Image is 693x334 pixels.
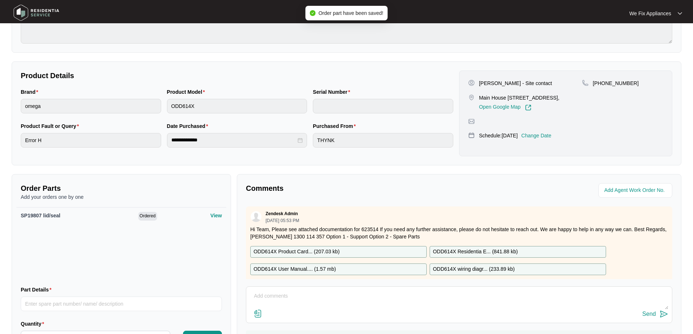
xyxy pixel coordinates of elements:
input: Purchased From [313,133,453,148]
span: Ordered [138,212,157,221]
p: Change Date [521,132,551,139]
input: Date Purchased [171,136,296,144]
label: Product Model [167,88,208,96]
img: Link-External [525,104,531,111]
input: Product Fault or Query [21,133,161,148]
p: Zendesk Admin [266,211,298,217]
p: Order Parts [21,183,222,193]
img: send-icon.svg [660,310,668,318]
label: Serial Number [313,88,353,96]
img: dropdown arrow [678,12,682,15]
p: Hi Team, Please see attached documentation for 623514 If you need any further assistance, please ... [250,226,668,240]
label: Quantity [21,320,47,327]
p: ODD614X Product Card... ( 207.03 kb ) [254,248,340,256]
p: ODD614X Residentia E... ( 841.88 kb ) [433,248,518,256]
p: [PHONE_NUMBER] [593,80,639,87]
img: map-pin [468,132,475,138]
label: Product Fault or Query [21,122,82,130]
button: Send [642,309,668,319]
p: [DATE] 05:53 PM [266,218,299,223]
p: Comments [246,183,454,193]
img: user.svg [251,211,262,222]
label: Date Purchased [167,122,211,130]
p: Main House [STREET_ADDRESS], [479,94,559,101]
img: residentia service logo [11,2,62,24]
label: Part Details [21,286,55,293]
input: Part Details [21,297,222,311]
span: Order part have been saved! [318,10,383,16]
img: user-pin [468,80,475,86]
p: ODD614X User Manual.... ( 1.57 mb ) [254,265,336,273]
p: ODD614X wiring diagr... ( 233.89 kb ) [433,265,515,273]
span: check-circle [310,10,315,16]
img: map-pin [468,94,475,101]
input: Serial Number [313,99,453,113]
img: map-pin [468,118,475,125]
p: We Fix Appliances [629,10,671,17]
img: file-attachment-doc.svg [254,309,262,318]
input: Add Agent Work Order No. [604,186,668,195]
div: Send [642,311,656,317]
label: Purchased From [313,122,359,130]
p: View [210,212,222,219]
p: Add your orders one by one [21,193,222,201]
span: SP19807 lid/seal [21,213,60,218]
a: Open Google Map [479,104,531,111]
p: Schedule: [DATE] [479,132,518,139]
img: map-pin [582,80,589,86]
input: Brand [21,99,161,113]
p: [PERSON_NAME] - Site contact [479,80,552,87]
p: Product Details [21,71,453,81]
label: Brand [21,88,41,96]
input: Product Model [167,99,307,113]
